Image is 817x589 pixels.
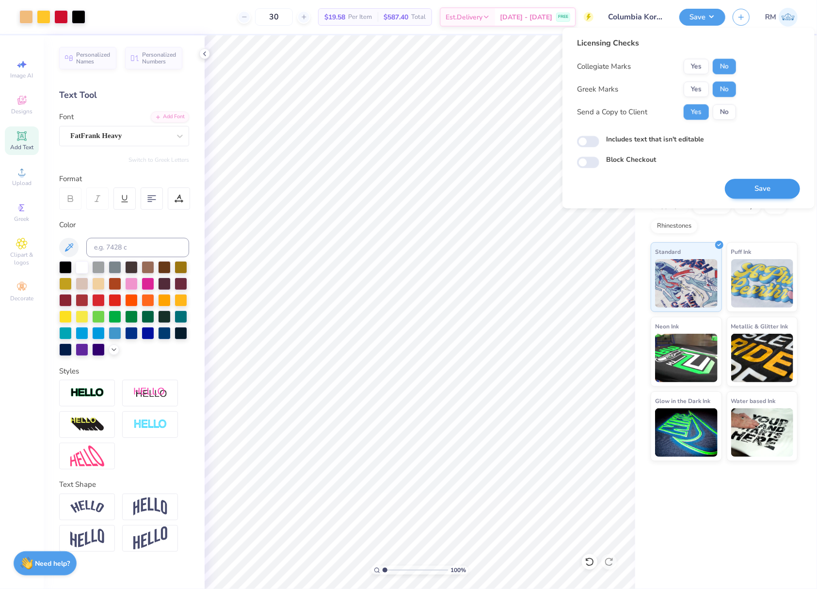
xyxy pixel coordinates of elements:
[70,529,104,548] img: Flag
[450,566,466,574] span: 100 %
[324,12,345,22] span: $19.58
[655,334,718,382] img: Neon Ink
[577,107,647,118] div: Send a Copy to Client
[59,219,189,231] div: Color
[255,8,293,26] input: – –
[684,81,709,97] button: Yes
[10,294,33,302] span: Decorate
[15,215,30,223] span: Greek
[601,7,672,27] input: Untitled Design
[731,259,794,308] img: Puff Ink
[655,259,718,308] img: Standard
[133,497,167,516] img: Arch
[606,134,704,144] label: Includes text that isn't editable
[655,408,718,457] img: Glow in the Dark Ink
[128,156,189,164] button: Switch to Greek Letters
[5,251,39,266] span: Clipart & logos
[133,527,167,550] img: Rise
[76,51,111,65] span: Personalized Names
[713,104,736,120] button: No
[384,12,408,22] span: $587.40
[70,417,104,433] img: 3d Illusion
[70,500,104,513] img: Arc
[731,408,794,457] img: Water based Ink
[133,387,167,399] img: Shadow
[133,419,167,430] img: Negative Space
[765,12,776,23] span: RM
[651,219,698,233] div: Rhinestones
[731,247,752,257] span: Puff Ink
[606,155,656,165] label: Block Checkout
[59,366,189,377] div: Styles
[713,59,736,74] button: No
[500,12,552,22] span: [DATE] - [DATE]
[411,12,426,22] span: Total
[86,238,189,257] input: e.g. 7428 c
[684,104,709,120] button: Yes
[655,396,710,406] span: Glow in the Dark Ink
[655,247,681,257] span: Standard
[59,89,189,102] div: Text Tool
[655,321,679,331] span: Neon Ink
[731,321,788,331] span: Metallic & Glitter Ink
[142,51,176,65] span: Personalized Numbers
[348,12,372,22] span: Per Item
[731,396,776,406] span: Water based Ink
[713,81,736,97] button: No
[70,387,104,399] img: Stroke
[684,59,709,74] button: Yes
[558,14,568,20] span: FREE
[151,111,189,123] div: Add Font
[59,479,189,490] div: Text Shape
[577,37,736,49] div: Licensing Checks
[12,179,32,187] span: Upload
[59,173,190,185] div: Format
[731,334,794,382] img: Metallic & Glitter Ink
[11,72,33,79] span: Image AI
[765,8,798,27] a: RM
[446,12,482,22] span: Est. Delivery
[35,559,70,568] strong: Need help?
[577,61,631,72] div: Collegiate Marks
[59,111,74,123] label: Font
[577,84,618,95] div: Greek Marks
[679,9,725,26] button: Save
[725,179,800,199] button: Save
[10,143,33,151] span: Add Text
[779,8,798,27] img: Ronald Manipon
[70,446,104,466] img: Free Distort
[11,108,32,115] span: Designs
